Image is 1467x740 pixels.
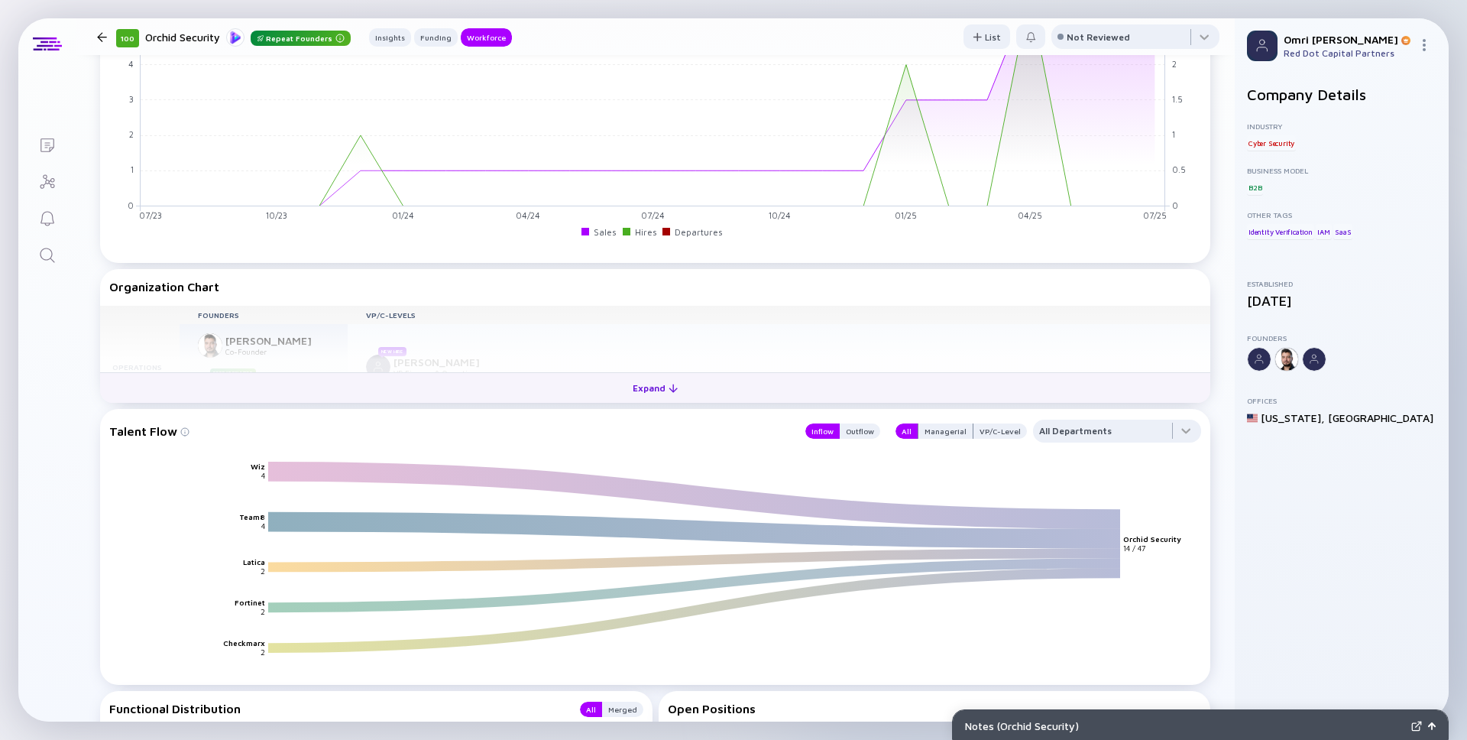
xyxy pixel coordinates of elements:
[895,424,918,439] button: All
[414,28,458,47] button: Funding
[973,424,1027,439] button: VP/C-Level
[1428,722,1436,730] img: Open Notes
[1123,534,1181,543] text: Orchid Security
[414,30,458,45] div: Funding
[1143,210,1167,220] tspan: 07/25
[261,647,265,657] text: 2
[131,164,134,174] tspan: 1
[1247,210,1436,219] div: Other Tags
[1247,293,1436,309] div: [DATE]
[1172,58,1177,68] tspan: 2
[261,471,265,480] text: 4
[251,462,265,471] text: Wiz
[805,424,840,439] button: Inflow
[128,200,134,209] tspan: 0
[1247,180,1263,195] div: B2B
[641,210,665,220] tspan: 07/24
[1261,411,1325,424] div: [US_STATE] ,
[251,31,351,46] div: Repeat Founders
[602,702,643,717] button: Merged
[1247,224,1314,239] div: Identity Verification
[129,94,134,104] tspan: 3
[461,28,512,47] button: Workforce
[235,598,265,607] text: Fortinet
[129,129,134,139] tspan: 2
[918,424,973,439] button: Managerial
[1172,164,1186,174] tspan: 0.5
[1067,31,1130,43] div: Not Reviewed
[1411,721,1422,732] img: Expand Notes
[1247,31,1278,61] img: Profile Picture
[266,210,287,220] tspan: 10/23
[1247,122,1436,131] div: Industry
[369,30,411,45] div: Insights
[1333,224,1352,239] div: SaaS
[261,566,265,576] text: 2
[18,235,76,272] a: Search
[18,162,76,199] a: Investor Map
[580,702,602,717] button: All
[139,210,162,220] tspan: 07/23
[963,24,1010,49] button: List
[461,30,512,45] div: Workforce
[516,210,540,220] tspan: 04/24
[1247,333,1436,342] div: Founders
[116,29,139,47] div: 100
[18,199,76,235] a: Reminders
[840,424,880,439] button: Outflow
[109,702,565,717] div: Functional Distribution
[145,28,351,47] div: Orchid Security
[965,719,1405,732] div: Notes ( Orchid Security )
[623,376,687,400] div: Expand
[1247,279,1436,288] div: Established
[895,210,917,220] tspan: 01/25
[128,58,134,68] tspan: 4
[261,521,265,531] text: 4
[109,280,1201,294] div: Organization Chart
[1316,224,1331,239] div: IAM
[1284,47,1412,59] div: Red Dot Capital Partners
[1018,210,1042,220] tspan: 04/25
[1284,33,1412,46] div: Omri [PERSON_NAME]
[963,25,1010,49] div: List
[223,638,265,647] text: Checkmarx
[1328,411,1433,424] div: [GEOGRAPHIC_DATA]
[369,28,411,47] button: Insights
[1247,396,1436,405] div: Offices
[1172,200,1178,209] tspan: 0
[109,420,790,443] div: Talent Flow
[18,125,76,162] a: Lists
[392,210,414,220] tspan: 01/24
[1247,166,1436,175] div: Business Model
[769,210,791,220] tspan: 10/24
[1247,86,1436,103] h2: Company Details
[1247,413,1258,424] img: United States Flag
[239,512,265,521] text: Team8
[1418,39,1430,51] img: Menu
[243,557,265,566] text: Latica
[1172,94,1183,104] tspan: 1.5
[1123,543,1146,552] text: 14 / 47
[100,372,1210,403] button: Expand
[1247,135,1296,151] div: Cyber Security
[668,702,1202,716] div: Open Positions
[1172,129,1175,139] tspan: 1
[261,607,265,616] text: 2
